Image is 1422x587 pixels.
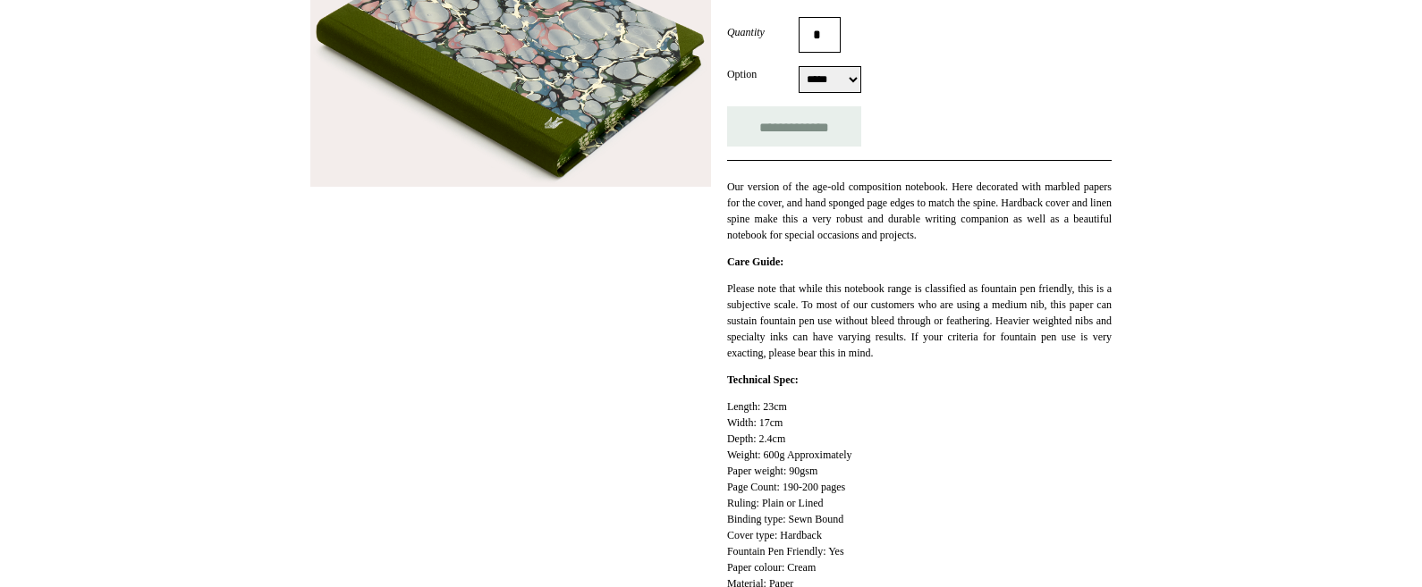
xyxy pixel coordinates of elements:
strong: Technical Spec: [727,373,799,386]
p: Our version of the age-old composition notebook. Here decorated with marbled papers for the cover... [727,179,1112,243]
p: Please note that while this notebook range is classified as fountain pen friendly, this is a subj... [727,281,1112,361]
strong: Care Guide: [727,256,783,268]
label: Option [727,66,799,82]
label: Quantity [727,24,799,40]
